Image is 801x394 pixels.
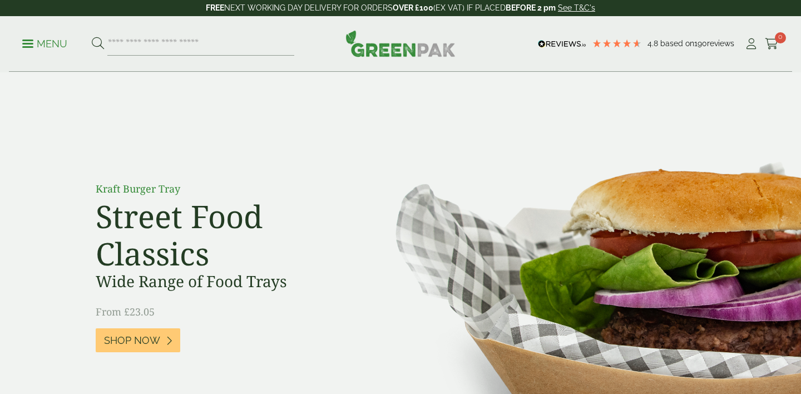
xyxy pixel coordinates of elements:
[538,40,586,48] img: REVIEWS.io
[96,181,346,196] p: Kraft Burger Tray
[592,38,642,48] div: 4.79 Stars
[558,3,595,12] a: See T&C's
[660,39,694,48] span: Based on
[707,39,734,48] span: reviews
[647,39,660,48] span: 4.8
[104,334,160,347] span: Shop Now
[345,30,456,57] img: GreenPak Supplies
[765,36,779,52] a: 0
[206,3,224,12] strong: FREE
[393,3,433,12] strong: OVER £100
[96,272,346,291] h3: Wide Range of Food Trays
[22,37,67,51] p: Menu
[96,328,180,352] a: Shop Now
[506,3,556,12] strong: BEFORE 2 pm
[744,38,758,50] i: My Account
[96,198,346,272] h2: Street Food Classics
[96,305,155,318] span: From £23.05
[765,38,779,50] i: Cart
[775,32,786,43] span: 0
[694,39,707,48] span: 190
[22,37,67,48] a: Menu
